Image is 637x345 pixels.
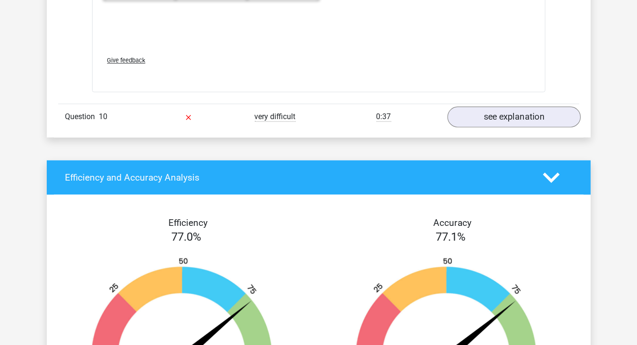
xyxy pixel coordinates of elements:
span: Question [65,112,99,123]
span: 10 [99,112,108,122]
span: 77.1% [436,231,466,244]
span: 0:37 [376,112,391,122]
span: Give feedback [107,57,146,64]
span: very difficult [255,112,296,122]
h4: Accuracy [330,218,576,229]
h4: Efficiency and Accuracy Analysis [65,172,529,183]
h4: Efficiency [65,218,312,229]
a: see explanation [447,107,580,128]
span: 77.0% [171,231,201,244]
